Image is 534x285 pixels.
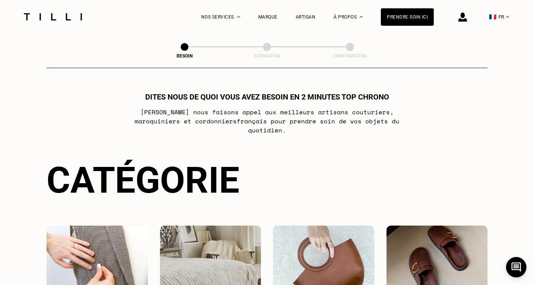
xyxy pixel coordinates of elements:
img: menu déroulant [506,16,509,18]
img: icône connexion [458,12,467,22]
span: 🇫🇷 [489,13,497,20]
img: Menu déroulant [237,16,240,18]
div: Besoin [147,53,222,59]
a: Prendre soin ici [381,8,434,26]
div: Estimation [229,53,305,59]
a: Marque [258,14,278,20]
p: [PERSON_NAME] nous faisons appel aux meilleurs artisans couturiers , maroquiniers et cordonniers ... [117,107,417,135]
div: Confirmation [312,53,388,59]
h1: Dites nous de quoi vous avez besoin en 2 minutes top chrono [145,92,389,101]
img: Menu déroulant à propos [360,16,363,18]
div: Catégorie [47,159,487,201]
a: Artisan [296,14,316,20]
img: Logo du service de couturière Tilli [21,13,85,20]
